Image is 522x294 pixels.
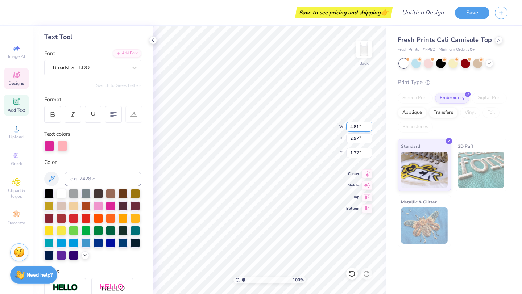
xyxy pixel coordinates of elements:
[359,60,369,67] div: Back
[346,206,359,211] span: Bottom
[8,107,25,113] span: Add Text
[398,93,433,104] div: Screen Print
[44,49,55,58] label: Font
[8,54,25,59] span: Image AI
[458,152,505,188] img: 3D Puff
[458,142,473,150] span: 3D Puff
[11,161,22,167] span: Greek
[44,130,70,138] label: Text colors
[346,183,359,188] span: Middle
[44,267,141,276] div: Styles
[357,42,371,56] img: Back
[398,35,492,44] span: Fresh Prints Cali Camisole Top
[472,93,507,104] div: Digital Print
[65,172,141,186] input: e.g. 7428 c
[460,107,480,118] div: Vinyl
[398,78,507,87] div: Print Type
[455,7,489,19] button: Save
[26,272,53,278] strong: Need help?
[398,107,427,118] div: Applique
[401,207,448,244] img: Metallic & Glitter
[8,220,25,226] span: Decorate
[401,142,420,150] span: Standard
[297,7,391,18] div: Save to see pricing and shipping
[53,283,78,292] img: Stroke
[96,83,141,88] button: Switch to Greek Letters
[346,194,359,199] span: Top
[435,93,469,104] div: Embroidery
[429,107,458,118] div: Transfers
[482,107,500,118] div: Foil
[293,277,304,283] span: 100 %
[8,80,24,86] span: Designs
[100,283,125,293] img: Shadow
[113,49,141,58] div: Add Font
[401,198,437,206] span: Metallic & Glitter
[401,152,448,188] img: Standard
[398,122,433,133] div: Rhinestones
[44,96,142,104] div: Format
[9,134,24,140] span: Upload
[44,32,141,42] div: Text Tool
[346,171,359,176] span: Center
[44,158,141,167] div: Color
[4,188,29,199] span: Clipart & logos
[439,47,475,53] span: Minimum Order: 50 +
[398,47,419,53] span: Fresh Prints
[423,47,435,53] span: # FP52
[396,5,449,20] input: Untitled Design
[381,8,389,17] span: 👉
